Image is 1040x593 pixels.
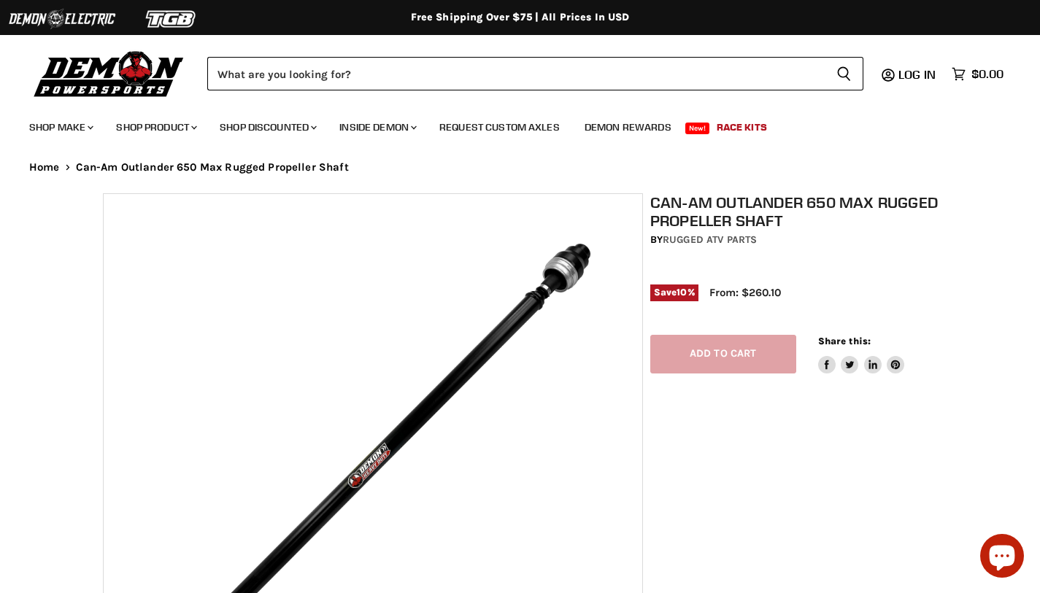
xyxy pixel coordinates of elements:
button: Search [825,57,863,90]
a: Shop Product [105,112,206,142]
div: by [650,232,945,248]
a: $0.00 [944,63,1011,85]
inbox-online-store-chat: Shopify online store chat [976,534,1028,581]
span: Save % [650,284,698,301]
input: Search [207,57,825,90]
span: Can-Am Outlander 650 Max Rugged Propeller Shaft [76,161,349,174]
span: New! [685,123,710,134]
a: Race Kits [706,112,778,142]
span: From: $260.10 [709,286,781,299]
a: Home [29,161,60,174]
form: Product [207,57,863,90]
img: Demon Powersports [29,47,189,99]
span: Share this: [818,336,871,346]
a: Rugged ATV Parts [663,233,757,246]
a: Demon Rewards [574,112,682,142]
img: TGB Logo 2 [117,5,226,33]
span: 10 [677,287,687,298]
ul: Main menu [18,106,1000,142]
a: Shop Discounted [209,112,326,142]
a: Log in [892,68,944,81]
span: Log in [898,67,936,82]
span: $0.00 [971,67,1004,81]
aside: Share this: [818,335,905,373]
a: Inside Demon [328,112,425,142]
h1: Can-Am Outlander 650 Max Rugged Propeller Shaft [650,193,945,230]
a: Shop Make [18,112,102,142]
a: Request Custom Axles [428,112,571,142]
img: Demon Electric Logo 2 [7,5,117,33]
